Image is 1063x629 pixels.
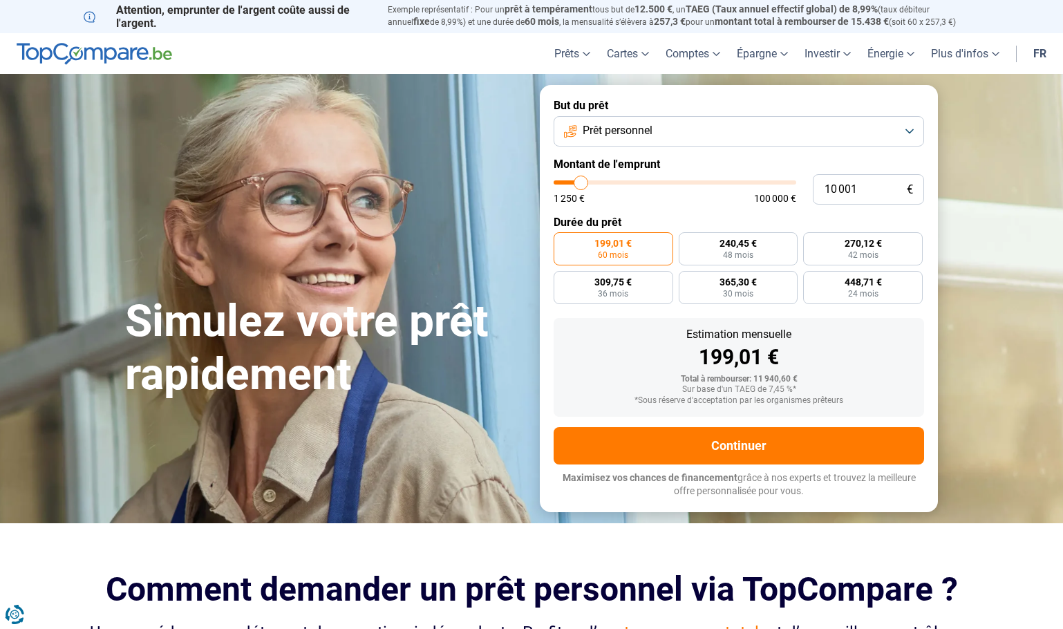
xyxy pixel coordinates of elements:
div: *Sous réserve d'acceptation par les organismes prêteurs [565,396,913,406]
div: Total à rembourser: 11 940,60 € [565,375,913,384]
div: Estimation mensuelle [565,329,913,340]
a: Cartes [599,33,657,74]
a: Épargne [728,33,796,74]
span: € [907,184,913,196]
span: 42 mois [848,251,878,259]
span: 60 mois [525,16,559,27]
span: prêt à tempérament [505,3,592,15]
span: 257,3 € [654,16,686,27]
span: Maximisez vos chances de financement [563,472,737,483]
span: 240,45 € [719,238,757,248]
a: Énergie [859,33,923,74]
span: 309,75 € [594,277,632,287]
span: 60 mois [598,251,628,259]
p: grâce à nos experts et trouvez la meilleure offre personnalisée pour vous. [554,471,924,498]
span: 48 mois [723,251,753,259]
p: Exemple représentatif : Pour un tous but de , un (taux débiteur annuel de 8,99%) et une durée de ... [388,3,979,28]
div: Sur base d'un TAEG de 7,45 %* [565,385,913,395]
span: TAEG (Taux annuel effectif global) de 8,99% [686,3,878,15]
h1: Simulez votre prêt rapidement [125,295,523,402]
span: 12.500 € [634,3,672,15]
label: Montant de l'emprunt [554,158,924,171]
img: TopCompare [17,43,172,65]
a: Investir [796,33,859,74]
a: Comptes [657,33,728,74]
span: 24 mois [848,290,878,298]
h2: Comment demander un prêt personnel via TopCompare ? [84,570,979,608]
a: fr [1025,33,1055,74]
span: 1 250 € [554,194,585,203]
span: 270,12 € [845,238,882,248]
button: Prêt personnel [554,116,924,147]
div: 199,01 € [565,347,913,368]
span: 365,30 € [719,277,757,287]
span: 30 mois [723,290,753,298]
button: Continuer [554,427,924,464]
span: 199,01 € [594,238,632,248]
span: 100 000 € [754,194,796,203]
label: But du prêt [554,99,924,112]
p: Attention, emprunter de l'argent coûte aussi de l'argent. [84,3,371,30]
span: 36 mois [598,290,628,298]
a: Prêts [546,33,599,74]
label: Durée du prêt [554,216,924,229]
span: fixe [413,16,430,27]
span: 448,71 € [845,277,882,287]
span: montant total à rembourser de 15.438 € [715,16,889,27]
span: Prêt personnel [583,123,652,138]
a: Plus d'infos [923,33,1008,74]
